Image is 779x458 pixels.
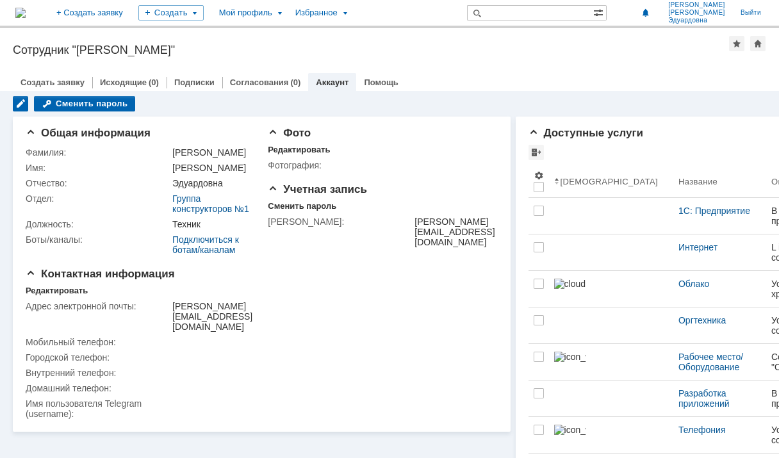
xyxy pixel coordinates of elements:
[549,417,673,453] a: icon_vit_uslug_mini5.png
[174,78,215,87] a: Подписки
[673,380,766,416] a: Разработка приложений
[100,78,147,87] a: Исходящие
[554,352,586,362] img: icon_vit_uslug_mini13.png
[26,163,170,173] div: Имя:
[668,9,725,17] span: [PERSON_NAME]
[678,177,717,186] div: Название
[678,242,761,252] div: Интернет
[316,78,348,87] a: Аккаунт
[268,201,336,211] div: Сменить пароль
[673,271,766,307] a: Облако
[26,398,170,419] div: Имя пользователя Telegram (username):
[149,78,159,87] div: (0)
[673,234,766,270] a: Интернет
[554,206,586,216] img: buh.png
[26,286,88,296] div: Редактировать
[554,279,586,289] img: cloud.png
[750,36,766,51] div: Сделать домашней страницей
[549,344,673,380] a: icon_vit_uslug_mini13.png
[268,183,367,195] span: Учетная запись
[729,36,744,51] div: Добавить в избранное
[678,279,761,289] div: Облако
[26,219,170,229] div: Должность:
[26,127,151,139] span: Общая информация
[268,160,412,170] div: Фотография:
[15,8,26,18] a: Перейти на домашнюю страницу
[529,145,544,160] div: Просмотреть архив
[668,17,725,24] span: Эдуардовна
[26,352,170,363] div: Городской телефон:
[26,301,170,311] div: Адрес электронной почты:
[26,368,170,378] div: Внутренний телефон:
[26,234,170,245] div: Боты/каналы:
[26,193,170,204] div: Отдел:
[561,177,658,186] div: [DEMOGRAPHIC_DATA]
[549,234,673,270] a: icon_vit_uslug_mini2.png
[172,163,250,173] div: [PERSON_NAME]
[678,206,761,216] div: 1С: Предприятие
[678,315,761,325] div: Оргтехника
[138,5,204,20] div: Создать
[534,170,544,181] span: Настройки
[13,44,729,56] div: Сотрудник "[PERSON_NAME]"
[364,78,398,87] a: Помощь
[673,344,766,380] a: Рабочее место/Оборудование
[172,178,250,188] div: Эдуардовна
[678,352,761,372] div: Рабочее место/Оборудование
[529,127,643,139] span: Доступные услуги
[549,198,673,234] a: buh.png
[554,242,586,252] img: icon_vit_uslug_mini2.png
[414,217,495,247] div: [PERSON_NAME][EMAIL_ADDRESS][DOMAIN_NAME]
[678,425,761,435] div: Телефония
[172,147,250,158] div: [PERSON_NAME]
[678,388,761,409] div: Разработка приложений
[26,268,175,280] span: Контактная информация
[26,383,170,393] div: Домашний телефон:
[172,193,249,214] a: Группа конструкторов №1
[15,8,26,18] img: logo
[172,219,250,229] div: Техник
[26,337,170,347] div: Мобильный телефон:
[673,165,766,198] th: Название
[20,78,85,87] a: Создать заявку
[673,307,766,343] a: Оргтехника
[668,1,725,9] span: [PERSON_NAME]
[673,417,766,453] a: Телефония
[290,78,300,87] div: (0)
[13,96,28,111] div: Редактировать
[549,165,673,198] th: [DEMOGRAPHIC_DATA]
[268,217,412,227] div: [PERSON_NAME]:
[26,178,170,188] div: Отчество:
[268,145,330,155] div: Редактировать
[26,147,170,158] div: Фамилия:
[673,198,766,234] a: 1С: Предприятие
[549,271,673,307] a: cloud.png
[554,425,586,435] img: icon_vit_uslug_mini5.png
[593,6,606,18] span: Расширенный поиск
[230,78,289,87] a: Согласования
[268,127,311,139] span: Фото
[172,301,252,332] div: [PERSON_NAME][EMAIL_ADDRESS][DOMAIN_NAME]
[172,234,242,255] a: Подключиться к ботам/каналам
